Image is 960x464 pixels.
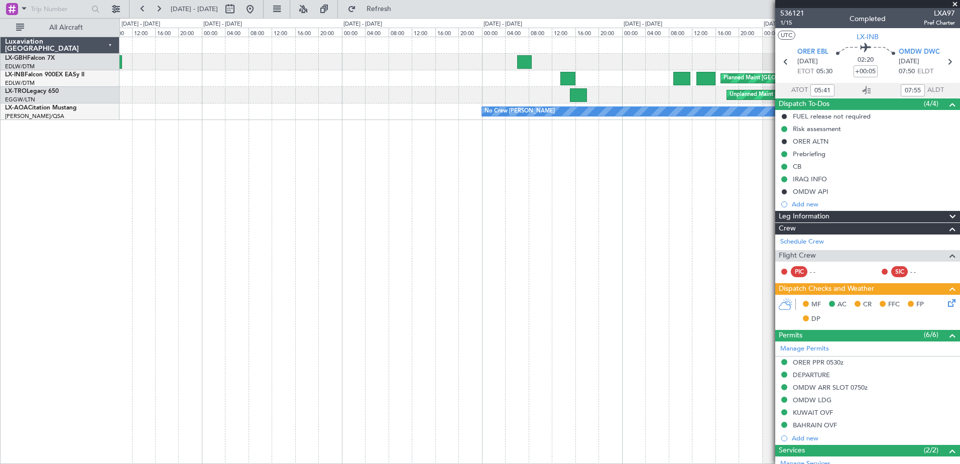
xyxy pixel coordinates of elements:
[779,98,829,110] span: Dispatch To-Dos
[505,28,528,37] div: 04:00
[858,55,874,65] span: 02:20
[850,14,886,24] div: Completed
[482,28,505,37] div: 00:00
[793,383,868,392] div: OMDW ARR SLOT 0750z
[249,28,272,37] div: 08:00
[5,72,25,78] span: LX-INB
[916,300,924,310] span: FP
[225,28,248,37] div: 04:00
[899,57,919,67] span: [DATE]
[793,371,830,379] div: DEPARTURE
[792,200,955,208] div: Add new
[762,28,785,37] div: 00:00
[171,5,218,14] span: [DATE] - [DATE]
[11,20,109,36] button: All Aircraft
[5,72,84,78] a: LX-INBFalcon 900EX EASy II
[5,55,27,61] span: LX-GBH
[779,211,829,222] span: Leg Information
[575,28,598,37] div: 16:00
[272,28,295,37] div: 12:00
[779,445,805,456] span: Services
[780,344,829,354] a: Manage Permits
[793,421,837,429] div: BAHRAIN OVF
[899,67,915,77] span: 07:50
[797,67,814,77] span: ETOT
[5,79,35,87] a: EDLW/DTM
[155,28,178,37] div: 16:00
[791,85,808,95] span: ATOT
[891,266,908,277] div: SIC
[816,67,832,77] span: 05:30
[552,28,575,37] div: 12:00
[778,31,795,40] button: UTC
[5,55,55,61] a: LX-GBHFalcon 7X
[793,396,831,404] div: OMDW LDG
[793,187,828,196] div: OMDW API
[857,32,879,42] span: LX-INB
[779,330,802,341] span: Permits
[5,105,77,111] a: LX-AOACitation Mustang
[837,300,847,310] span: AC
[917,67,933,77] span: ELDT
[793,112,871,121] div: FUEL release not required
[202,28,225,37] div: 00:00
[764,20,802,29] div: [DATE] - [DATE]
[5,105,28,111] span: LX-AOA
[5,96,35,103] a: EGGW/LTN
[793,408,833,417] div: KUWAIT OVF
[5,63,35,70] a: EDLW/DTM
[901,84,925,96] input: --:--
[910,267,933,276] div: - -
[529,28,552,37] div: 08:00
[780,8,804,19] span: 536121
[26,24,106,31] span: All Aircraft
[810,267,832,276] div: - -
[739,28,762,37] div: 20:00
[797,47,828,57] span: ORER EBL
[811,300,821,310] span: MF
[797,57,818,67] span: [DATE]
[122,20,160,29] div: [DATE] - [DATE]
[724,71,882,86] div: Planned Maint [GEOGRAPHIC_DATA] ([GEOGRAPHIC_DATA])
[598,28,622,37] div: 20:00
[485,104,555,119] div: No Crew [PERSON_NAME]
[924,8,955,19] span: LXA97
[888,300,900,310] span: FFC
[108,28,132,37] div: 08:00
[645,28,668,37] div: 04:00
[358,6,400,13] span: Refresh
[899,47,940,57] span: OMDW DWC
[343,20,382,29] div: [DATE] - [DATE]
[924,445,938,455] span: (2/2)
[924,98,938,109] span: (4/4)
[624,20,662,29] div: [DATE] - [DATE]
[132,28,155,37] div: 12:00
[793,150,825,158] div: Prebriefing
[622,28,645,37] div: 00:00
[793,175,827,183] div: IRAQ INFO
[692,28,715,37] div: 12:00
[791,266,807,277] div: PIC
[811,314,820,324] span: DP
[779,223,796,235] span: Crew
[780,19,804,27] span: 1/15
[342,28,365,37] div: 00:00
[458,28,482,37] div: 20:00
[295,28,318,37] div: 16:00
[810,84,834,96] input: --:--
[5,112,64,120] a: [PERSON_NAME]/QSA
[343,1,403,17] button: Refresh
[178,28,201,37] div: 20:00
[730,87,892,102] div: Unplanned Maint [GEOGRAPHIC_DATA] ([PERSON_NAME] Intl)
[203,20,242,29] div: [DATE] - [DATE]
[793,358,844,367] div: ORER PPR 0530z
[924,19,955,27] span: Pref Charter
[389,28,412,37] div: 08:00
[779,250,816,262] span: Flight Crew
[927,85,944,95] span: ALDT
[792,434,955,442] div: Add new
[924,329,938,340] span: (6/6)
[5,88,27,94] span: LX-TRO
[780,237,824,247] a: Schedule Crew
[669,28,692,37] div: 08:00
